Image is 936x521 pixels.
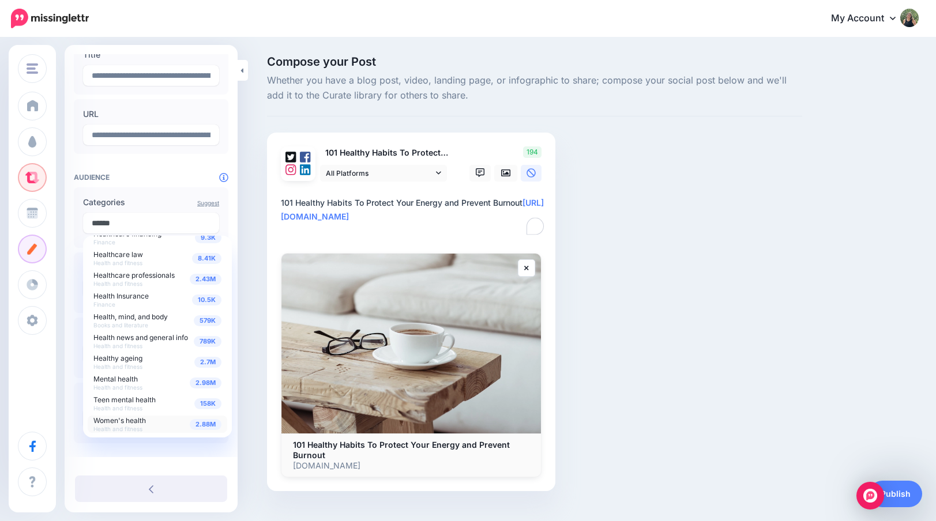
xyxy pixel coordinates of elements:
[83,107,219,121] label: URL
[93,342,142,349] span: Health and fitness
[93,416,146,425] span: Women's health
[93,259,142,266] span: Health and fitness
[194,336,221,347] span: 789K
[93,271,175,280] span: Healthcare professionals
[74,173,228,182] h4: Audience
[93,333,188,342] span: Health news and general info
[93,250,143,259] span: Healthcare law
[190,419,221,430] span: 2.88M
[93,292,149,300] span: Health Insurance
[93,405,142,411] span: Health and fitness
[93,375,138,383] span: Mental health
[93,354,142,363] span: Healthy ageing
[88,374,227,391] a: 2.98M Mental health Health and fitness
[93,395,156,404] span: Teen mental health
[83,195,219,209] label: Categories
[88,229,227,246] a: 9.3K Healthcare financing Finance
[93,301,115,308] span: Finance
[192,295,221,305] span: 10.5K
[194,398,221,409] span: 158K
[88,353,227,371] a: 2.7M Healthy ageing Health and fitness
[93,239,115,246] span: Finance
[93,280,142,287] span: Health and fitness
[93,312,168,321] span: Health, mind, and body
[88,416,227,433] a: 2.88M Women's health Health and fitness
[190,377,221,388] span: 2.98M
[194,357,221,368] span: 2.7M
[27,63,38,74] img: menu.png
[93,322,148,329] span: Books and literature
[11,9,89,28] img: Missinglettr
[192,253,221,264] span: 8.41K
[195,232,221,243] span: 9.3K
[820,5,919,33] a: My Account
[93,425,142,432] span: Health and fitness
[88,312,227,329] a: 579K Health, mind, and body Books and literature
[83,48,219,62] label: Title
[856,482,884,509] div: Open Intercom Messenger
[88,250,227,267] a: 8.41K Healthcare law Health and fitness
[93,384,142,391] span: Health and fitness
[88,270,227,288] a: 2.43M Healthcare professionals Health and fitness
[869,481,922,507] a: Publish
[194,315,221,326] span: 579K
[93,363,142,370] span: Health and fitness
[88,395,227,412] a: 158K Teen mental health Health and fitness
[88,291,227,308] a: 10.5K Health Insurance Finance
[197,199,219,206] a: Suggest
[190,274,221,285] span: 2.43M
[88,333,227,350] a: 789K Health news and general info Health and fitness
